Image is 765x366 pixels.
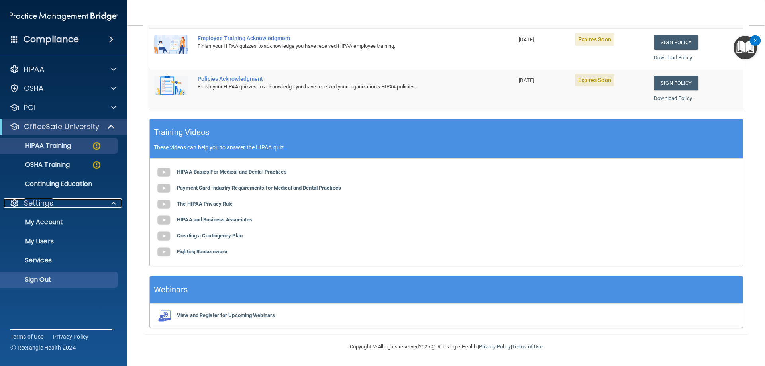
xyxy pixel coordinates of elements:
[5,142,71,150] p: HIPAA Training
[156,212,172,228] img: gray_youtube_icon.38fcd6cc.png
[754,41,757,51] div: 2
[24,34,79,45] h4: Compliance
[92,160,102,170] img: warning-circle.0cc9ac19.png
[198,76,474,82] div: Policies Acknowledgment
[198,35,474,41] div: Employee Training Acknowledgment
[154,144,739,151] p: These videos can help you to answer the HIPAA quiz
[198,41,474,51] div: Finish your HIPAA quizzes to acknowledge you have received HIPAA employee training.
[156,164,172,180] img: gray_youtube_icon.38fcd6cc.png
[5,276,114,284] p: Sign Out
[301,334,592,360] div: Copyright © All rights reserved 2025 @ Rectangle Health | |
[575,74,614,86] span: Expires Soon
[53,333,89,341] a: Privacy Policy
[10,65,116,74] a: HIPAA
[156,244,172,260] img: gray_youtube_icon.38fcd6cc.png
[24,84,44,93] p: OSHA
[10,333,43,341] a: Terms of Use
[512,344,543,350] a: Terms of Use
[575,33,614,46] span: Expires Soon
[24,103,35,112] p: PCI
[654,95,692,101] a: Download Policy
[156,228,172,244] img: gray_youtube_icon.38fcd6cc.png
[479,344,510,350] a: Privacy Policy
[156,180,172,196] img: gray_youtube_icon.38fcd6cc.png
[24,122,99,131] p: OfficeSafe University
[10,344,76,352] span: Ⓒ Rectangle Health 2024
[156,196,172,212] img: gray_youtube_icon.38fcd6cc.png
[177,233,243,239] b: Creating a Contingency Plan
[177,217,252,223] b: HIPAA and Business Associates
[5,180,114,188] p: Continuing Education
[10,198,116,208] a: Settings
[156,310,172,322] img: webinarIcon.c7ebbf15.png
[627,309,755,341] iframe: Drift Widget Chat Controller
[154,125,210,139] h5: Training Videos
[5,218,114,226] p: My Account
[10,103,116,112] a: PCI
[177,185,341,191] b: Payment Card Industry Requirements for Medical and Dental Practices
[5,256,114,264] p: Services
[177,169,287,175] b: HIPAA Basics For Medical and Dental Practices
[10,8,118,24] img: PMB logo
[10,122,116,131] a: OfficeSafe University
[10,84,116,93] a: OSHA
[24,198,53,208] p: Settings
[177,201,233,207] b: The HIPAA Privacy Rule
[5,161,70,169] p: OSHA Training
[519,77,534,83] span: [DATE]
[5,237,114,245] p: My Users
[654,76,698,90] a: Sign Policy
[177,249,227,254] b: Fighting Ransomware
[654,55,692,61] a: Download Policy
[519,37,534,43] span: [DATE]
[177,312,275,318] b: View and Register for Upcoming Webinars
[92,141,102,151] img: warning-circle.0cc9ac19.png
[198,82,474,92] div: Finish your HIPAA quizzes to acknowledge you have received your organization’s HIPAA policies.
[24,65,44,74] p: HIPAA
[734,36,757,59] button: Open Resource Center, 2 new notifications
[654,35,698,50] a: Sign Policy
[154,283,188,297] h5: Webinars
